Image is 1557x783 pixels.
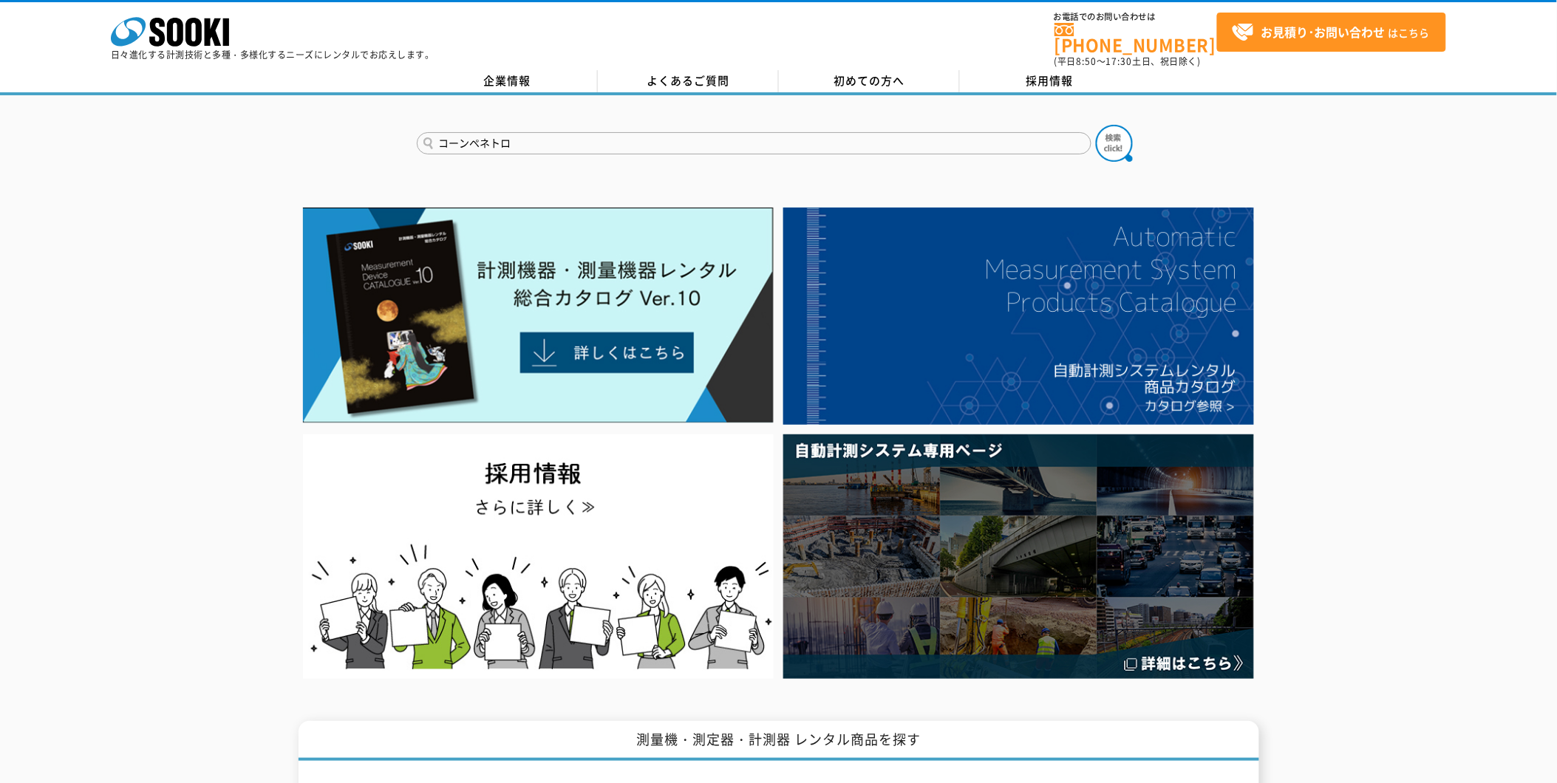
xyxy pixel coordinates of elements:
[303,434,774,679] img: SOOKI recruit
[299,721,1259,762] h1: 測量機・測定器・計測器 レンタル商品を探す
[1077,55,1097,68] span: 8:50
[598,70,779,92] a: よくあるご質問
[303,208,774,423] img: Catalog Ver10
[783,434,1254,679] img: 自動計測システム専用ページ
[1217,13,1446,52] a: お見積り･お問い合わせはこちら
[1055,23,1217,53] a: [PHONE_NUMBER]
[111,50,435,59] p: 日々進化する計測技術と多種・多様化するニーズにレンタルでお応えします。
[1232,21,1430,44] span: はこちら
[417,70,598,92] a: 企業情報
[1055,55,1201,68] span: (平日 ～ 土日、祝日除く)
[783,208,1254,425] img: 自動計測システムカタログ
[779,70,960,92] a: 初めての方へ
[960,70,1141,92] a: 採用情報
[1261,23,1386,41] strong: お見積り･お問い合わせ
[1106,55,1133,68] span: 17:30
[1096,125,1133,162] img: btn_search.png
[417,132,1091,154] input: 商品名、型式、NETIS番号を入力してください
[1055,13,1217,21] span: お電話でのお問い合わせは
[834,72,904,89] span: 初めての方へ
